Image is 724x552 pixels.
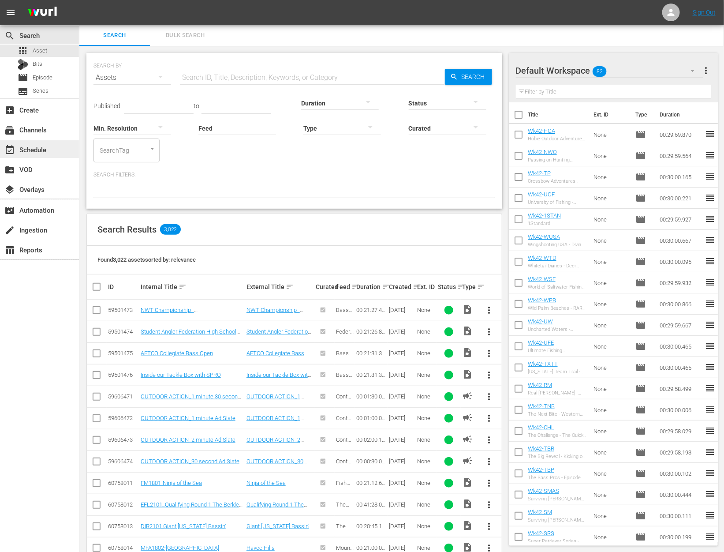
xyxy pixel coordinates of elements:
span: Episode [635,278,646,288]
span: more_vert [484,305,494,315]
a: NWT Championship - [GEOGRAPHIC_DATA], [GEOGRAPHIC_DATA] - Part 2 [246,307,303,333]
a: AFTCO Collegiate Bass Open [246,350,308,363]
span: Bass Pro Shop's National Walleye Tour [336,307,353,353]
a: Wk42-WPB [528,297,556,304]
div: Surviving [PERSON_NAME] - It Pays To Be A Winner [528,517,587,523]
td: None [590,378,632,399]
span: reorder [705,383,715,394]
a: Sign Out [693,9,716,16]
td: None [590,251,632,272]
div: [DATE] [389,480,415,486]
a: Wk42-WTD [528,255,556,261]
td: None [590,209,632,230]
span: Search [4,30,15,41]
span: more_vert [484,499,494,510]
button: more_vert [478,429,500,451]
a: Wk42-TXTT [528,360,558,367]
span: reorder [705,510,715,521]
th: Type [630,102,654,127]
span: Episode [635,299,646,309]
td: 00:30:00.111 [656,505,705,526]
td: 00:30:00.102 [656,463,705,484]
div: None [418,501,435,508]
td: 00:29:58.499 [656,378,705,399]
div: Passing on Hunting Traditions to the Next Generation [528,157,587,163]
span: more_vert [484,456,494,467]
span: Episode [635,214,646,225]
button: more_vert [478,343,500,364]
td: None [590,145,632,166]
span: sort [413,283,421,291]
a: Wk42-RM [528,382,552,388]
td: 00:29:59.564 [656,145,705,166]
span: more_vert [701,65,711,76]
div: Internal Title [141,282,244,292]
td: None [590,124,632,145]
span: Episode [635,426,646,436]
span: Reports [4,245,15,255]
span: Automation [4,205,15,216]
span: 3,022 [160,224,181,235]
span: reorder [705,404,715,415]
div: World of Saltwater Fishing - What Rain? [528,284,587,290]
span: AD [462,434,473,444]
span: Content [336,458,354,471]
a: Wk42-UW [528,318,553,325]
td: 00:29:59.870 [656,124,705,145]
a: Inside our Tackle Box with SPRO [246,372,311,385]
div: [DATE] [389,328,415,335]
span: Series [33,86,49,95]
span: sort [457,283,465,291]
span: Episode [635,129,646,140]
div: Crossbow Adventures presend by Ten Point & Wicked Ridge Crossbows - Where It Starts [528,178,587,184]
span: Schedule [4,145,15,155]
div: None [418,307,435,313]
span: Episode [18,72,28,83]
span: Episode [635,320,646,330]
td: None [590,463,632,484]
div: Ext. ID [418,283,435,290]
div: [DATE] [389,393,415,400]
div: None [418,372,435,378]
a: OUTDOOR ACTION_1 minute Ad Slate [246,415,304,428]
span: Episode [635,150,646,161]
span: more_vert [484,327,494,337]
span: reorder [705,447,715,457]
a: FM1801-Ninja of the Sea [141,480,202,486]
div: The Challenge - The Quick and The Dead [528,432,587,438]
span: reorder [705,129,715,139]
td: 00:30:00.444 [656,484,705,505]
span: more_vert [484,521,494,532]
span: reorder [705,150,715,161]
a: OUTDOOR ACTION_1 minute Ad Slate [141,415,235,421]
td: 00:30:00.465 [656,336,705,357]
span: The Direction [336,523,352,543]
img: ans4CAIJ8jUAAAAAAAAAAAAAAAAAAAAAAAAgQb4GAAAAAAAAAAAAAAAAAAAAAAAAJMjXAAAAAAAAAAAAAAAAAAAAAAAAgAT5G... [21,2,63,23]
a: OUTDOOR ACTION_1 minute 30 seconds Ad Slate [141,393,244,406]
span: reorder [705,235,715,245]
div: 00:01:30.090 [356,393,386,400]
a: Wk42-SRS [528,530,554,537]
a: Wk42-1STAN [528,212,561,219]
td: 00:30:00.165 [656,166,705,188]
span: sort [351,283,359,291]
span: sort [286,283,294,291]
a: Wk42-UFE [528,339,554,346]
div: [DATE] [389,415,415,421]
div: Ultimate Fishing Experience - Friends Fishing Mille Lacs [528,348,587,353]
td: None [590,526,632,548]
div: 59606473 [108,436,138,443]
span: reorder [705,489,715,499]
td: 00:29:59.927 [656,209,705,230]
div: 00:02:00.120 [356,436,386,443]
a: Wk42-SMAS [528,488,559,494]
span: reorder [705,362,715,372]
td: 00:29:58.193 [656,442,705,463]
span: Bits [33,60,42,68]
th: Ext. ID [588,102,630,127]
div: 00:21:31.390 [356,372,386,378]
span: Fish Mavericks [336,480,353,499]
div: External Title [246,282,313,292]
span: Search [458,69,492,85]
div: Default Workspace [516,58,704,83]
